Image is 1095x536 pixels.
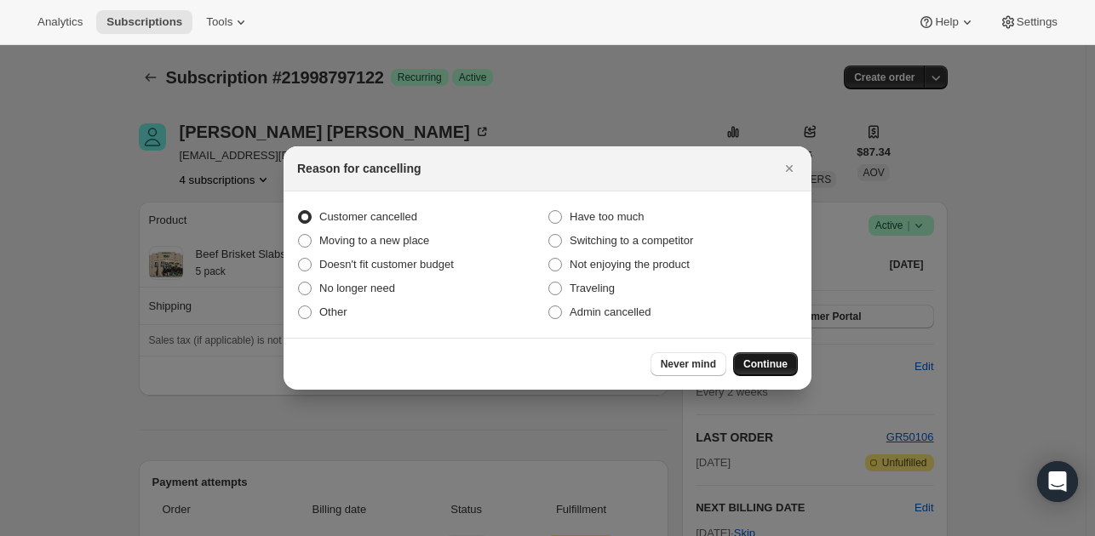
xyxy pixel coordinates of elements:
span: Doesn't fit customer budget [319,258,454,271]
span: Traveling [570,282,615,294]
span: Analytics [37,15,83,29]
span: Continue [743,357,788,371]
span: Never mind [661,357,716,371]
span: Admin cancelled [570,305,651,318]
h2: Reason for cancelling [297,160,421,177]
button: Continue [733,352,798,376]
span: Customer cancelled [319,210,417,223]
span: Not enjoying the product [570,258,690,271]
span: Tools [206,15,232,29]
span: Settings [1017,15,1058,29]
button: Analytics [27,10,93,34]
span: Subscriptions [106,15,182,29]
button: Settings [989,10,1068,34]
div: Open Intercom Messenger [1037,461,1078,502]
span: Moving to a new place [319,234,429,247]
button: Subscriptions [96,10,192,34]
span: Have too much [570,210,644,223]
button: Never mind [651,352,726,376]
button: Tools [196,10,260,34]
button: Help [908,10,985,34]
span: Switching to a competitor [570,234,693,247]
span: Help [935,15,958,29]
span: Other [319,305,347,318]
span: No longer need [319,282,395,294]
button: Close [777,157,801,180]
